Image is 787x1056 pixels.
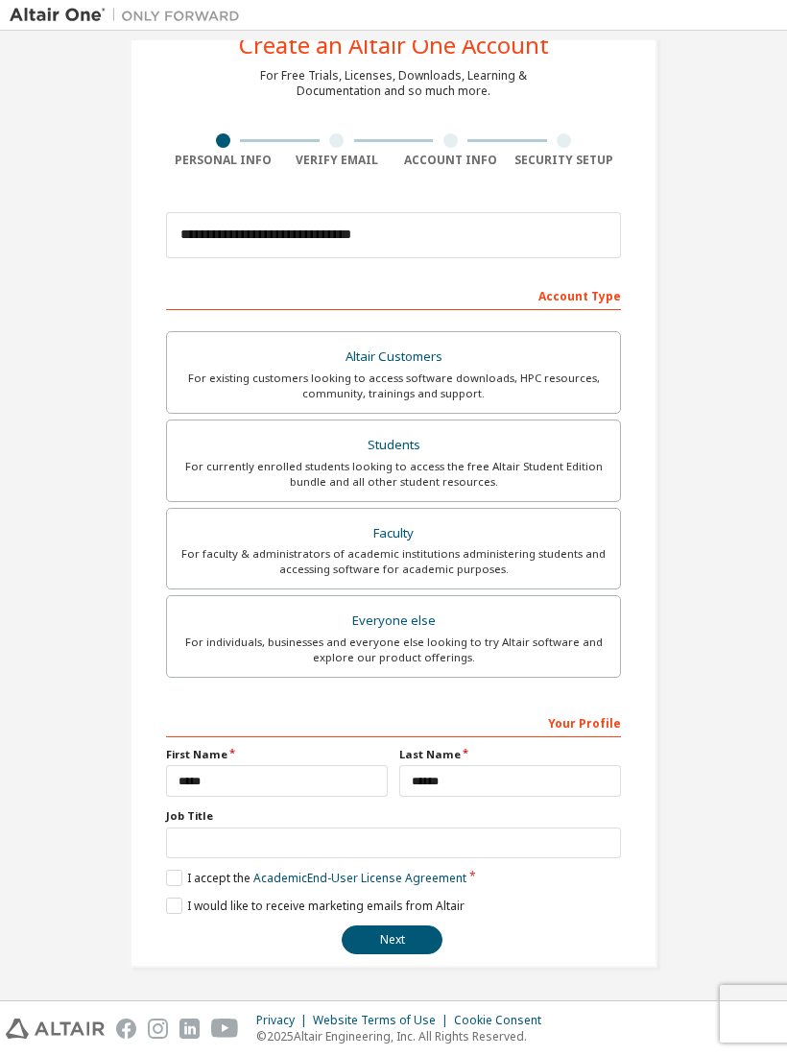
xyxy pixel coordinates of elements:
[399,747,621,762] label: Last Name
[166,747,388,762] label: First Name
[166,898,465,914] label: I would like to receive marketing emails from Altair
[280,153,394,168] div: Verify Email
[179,520,608,547] div: Faculty
[342,925,442,954] button: Next
[166,153,280,168] div: Personal Info
[166,707,621,737] div: Your Profile
[166,279,621,310] div: Account Type
[179,546,608,577] div: For faculty & administrators of academic institutions administering students and accessing softwa...
[116,1019,136,1039] img: facebook.svg
[179,1019,200,1039] img: linkedin.svg
[393,153,508,168] div: Account Info
[166,808,621,824] label: Job Title
[260,68,527,99] div: For Free Trials, Licenses, Downloads, Learning & Documentation and so much more.
[179,608,608,635] div: Everyone else
[454,1013,553,1028] div: Cookie Consent
[179,459,608,490] div: For currently enrolled students looking to access the free Altair Student Edition bundle and all ...
[6,1019,105,1039] img: altair_logo.svg
[148,1019,168,1039] img: instagram.svg
[179,344,608,371] div: Altair Customers
[179,432,608,459] div: Students
[313,1013,454,1028] div: Website Terms of Use
[256,1013,313,1028] div: Privacy
[166,870,466,886] label: I accept the
[256,1028,553,1044] p: © 2025 Altair Engineering, Inc. All Rights Reserved.
[239,34,549,57] div: Create an Altair One Account
[179,635,608,665] div: For individuals, businesses and everyone else looking to try Altair software and explore our prod...
[211,1019,239,1039] img: youtube.svg
[10,6,250,25] img: Altair One
[179,371,608,401] div: For existing customers looking to access software downloads, HPC resources, community, trainings ...
[253,870,466,886] a: Academic End-User License Agreement
[508,153,622,168] div: Security Setup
